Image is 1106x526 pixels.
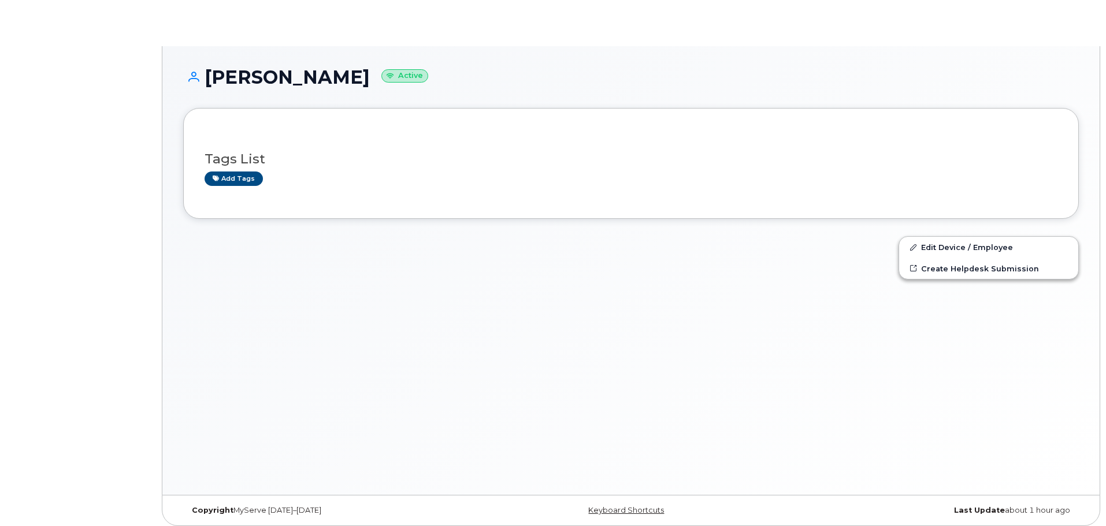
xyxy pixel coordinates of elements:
div: about 1 hour ago [780,506,1079,515]
a: Keyboard Shortcuts [588,506,664,514]
small: Active [381,69,428,83]
strong: Copyright [192,506,233,514]
div: MyServe [DATE]–[DATE] [183,506,482,515]
a: Add tags [205,171,263,186]
h1: [PERSON_NAME] [183,67,1079,87]
strong: Last Update [954,506,1005,514]
a: Edit Device / Employee [899,237,1078,258]
a: Create Helpdesk Submission [899,258,1078,279]
h3: Tags List [205,152,1057,166]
